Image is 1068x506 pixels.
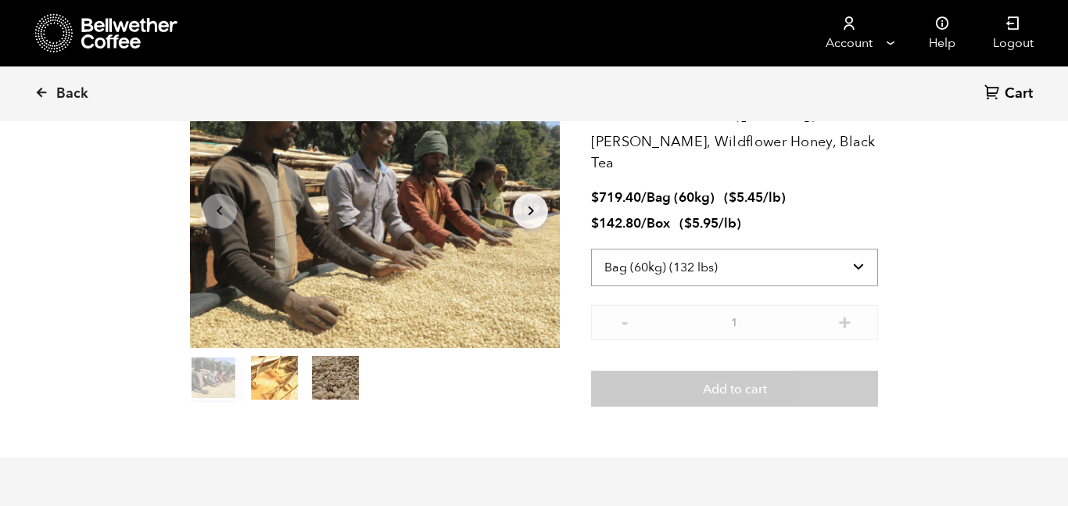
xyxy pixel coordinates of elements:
[56,84,88,103] span: Back
[641,214,647,232] span: /
[591,371,878,407] button: Add to cart
[835,313,855,328] button: +
[647,188,715,206] span: Bag (60kg)
[684,214,719,232] bdi: 5.95
[591,214,641,232] bdi: 142.80
[724,188,786,206] span: ( )
[641,188,647,206] span: /
[729,188,763,206] bdi: 5.45
[719,214,736,232] span: /lb
[679,214,741,232] span: ( )
[591,131,878,174] p: [PERSON_NAME], Wildflower Honey, Black Tea
[729,188,736,206] span: $
[591,188,599,206] span: $
[763,188,781,206] span: /lb
[1005,84,1033,103] span: Cart
[591,188,641,206] bdi: 719.40
[591,214,599,232] span: $
[615,313,634,328] button: -
[591,99,878,126] h2: Rako Washed ([DATE])
[984,84,1037,105] a: Cart
[684,214,692,232] span: $
[647,214,670,232] span: Box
